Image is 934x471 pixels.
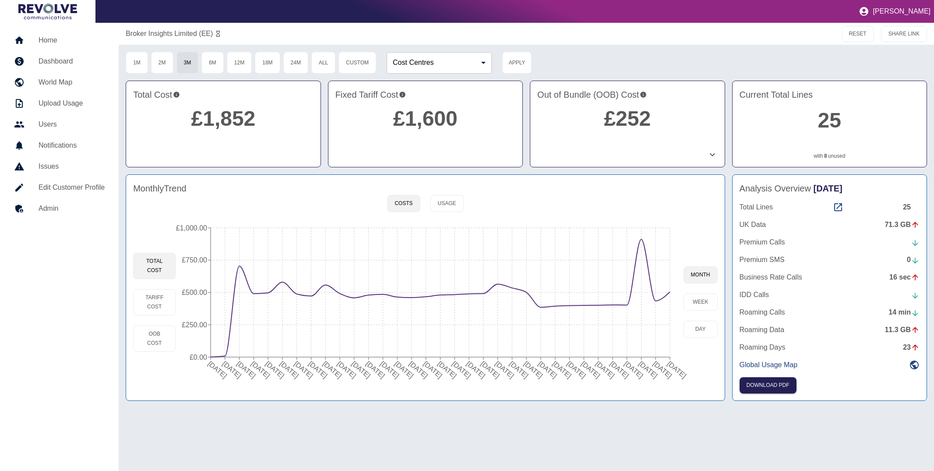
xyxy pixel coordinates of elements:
a: 8 [824,152,827,160]
div: 25 [903,202,920,212]
h5: Issues [39,161,105,172]
img: Logo [18,4,77,19]
h5: Edit Customer Profile [39,182,105,193]
tspan: [DATE] [422,360,444,379]
h5: Upload Usage [39,98,105,109]
tspan: [DATE] [594,360,616,379]
button: Costs [387,195,420,212]
tspan: [DATE] [537,360,559,379]
div: 71.3 GB [885,220,920,230]
tspan: [DATE] [336,360,358,379]
div: 14 min [888,307,920,318]
p: Premium SMS [740,255,785,265]
tspan: [DATE] [508,360,530,379]
p: Global Usage Map [740,360,798,370]
p: with unused [740,152,920,160]
tspan: [DATE] [278,360,300,379]
a: IDD Calls [740,290,920,300]
h4: Fixed Tariff Cost [335,88,515,101]
tspan: [DATE] [321,360,343,379]
button: 3M [176,52,199,74]
tspan: [DATE] [551,360,573,379]
h5: Notifications [39,140,105,151]
h5: Home [39,35,105,46]
p: UK Data [740,220,766,230]
div: 11.3 GB [885,325,920,335]
p: Roaming Data [740,325,784,335]
button: 6M [201,52,224,74]
a: Edit Customer Profile [7,177,112,198]
tspan: £500.00 [182,289,207,296]
h5: Users [39,119,105,130]
tspan: [DATE] [479,360,501,379]
a: Premium SMS0 [740,255,920,265]
a: £1,852 [191,107,255,130]
a: Broker Insights Limited (EE) [126,28,213,39]
a: Total Lines25 [740,202,920,212]
button: [PERSON_NAME] [855,3,934,20]
button: day [684,321,718,338]
button: All [311,52,335,74]
tspan: £1,000.00 [176,224,207,231]
a: Premium Calls [740,237,920,248]
div: 0 [907,255,920,265]
a: Upload Usage [7,93,112,114]
button: 1M [126,52,148,74]
a: Users [7,114,112,135]
a: Dashboard [7,51,112,72]
button: week [684,294,718,311]
a: Global Usage Map [740,360,920,370]
h5: Admin [39,203,105,214]
h5: World Map [39,77,105,88]
a: Notifications [7,135,112,156]
button: SHARE LINK [881,26,927,42]
button: 24M [283,52,308,74]
tspan: [DATE] [609,360,631,379]
a: Roaming Calls14 min [740,307,920,318]
p: Total Lines [740,202,773,212]
a: World Map [7,72,112,93]
button: Tariff Cost [133,289,176,315]
p: IDD Calls [740,290,769,300]
button: Custom [338,52,376,74]
h4: Out of Bundle (OOB) Cost [537,88,717,101]
a: Roaming Days23 [740,342,920,353]
p: Business Rate Calls [740,272,802,283]
tspan: [DATE] [207,360,229,379]
p: Roaming Days [740,342,786,353]
tspan: [DATE] [408,360,430,379]
tspan: [DATE] [365,360,387,379]
button: Click here to download the most recent invoice. If the current month’s invoice is unavailable, th... [740,377,797,393]
tspan: [DATE] [566,360,588,379]
span: [DATE] [814,184,842,193]
tspan: [DATE] [522,360,544,379]
svg: Costs outside of your fixed tariff [640,88,647,101]
button: month [684,266,718,283]
tspan: [DATE] [437,360,458,379]
tspan: [DATE] [379,360,401,379]
tspan: [DATE] [250,360,271,379]
tspan: [DATE] [307,360,329,379]
a: Home [7,30,112,51]
svg: This is your recurring contracted cost [399,88,406,101]
tspan: [DATE] [236,360,257,379]
tspan: [DATE] [652,360,673,379]
tspan: [DATE] [350,360,372,379]
tspan: [DATE] [264,360,286,379]
tspan: £0.00 [190,353,207,361]
tspan: [DATE] [221,360,243,379]
p: Premium Calls [740,237,785,248]
tspan: [DATE] [393,360,415,379]
a: 25 [818,109,841,132]
h4: Monthly Trend [133,182,187,195]
button: Total Cost [133,253,176,279]
button: 18M [255,52,280,74]
button: 2M [151,52,173,74]
p: [PERSON_NAME] [873,7,930,15]
h4: Current Total Lines [740,88,920,103]
tspan: [DATE] [494,360,516,379]
h4: Analysis Overview [740,182,920,195]
button: 12M [227,52,252,74]
tspan: [DATE] [465,360,487,379]
button: Apply [502,52,532,74]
